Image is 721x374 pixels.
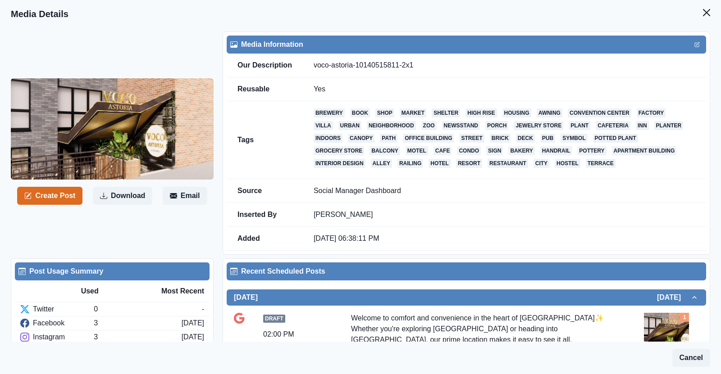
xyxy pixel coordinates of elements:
span: Draft [263,315,285,323]
a: city [534,159,549,168]
a: book [350,108,370,117]
td: Tags [227,101,303,179]
div: Most Recent [142,286,204,297]
a: interior design [314,159,365,168]
button: Email [163,187,207,205]
a: villa [314,121,333,130]
div: 02:00 PM US/Eastern [263,329,318,351]
a: bakery [508,146,534,155]
div: [DATE] [182,318,204,329]
div: Media Information [230,39,703,50]
a: newsstand [442,121,480,130]
div: Recent Scheduled Posts [230,266,703,277]
a: restaurant [488,159,528,168]
a: hotel [429,159,451,168]
h2: [DATE] [657,293,690,302]
a: planter [654,121,684,130]
a: shelter [432,108,460,117]
div: Used [81,286,143,297]
div: - [202,304,204,315]
a: symbol [561,134,587,143]
td: Reusable [227,77,303,101]
div: Facebook [20,318,94,329]
a: balcony [370,146,400,155]
div: 0 [94,304,201,315]
div: Post Usage Summary [18,266,206,277]
a: deck [516,134,535,143]
a: neighborhood [367,121,416,130]
td: [DATE] 06:38:11 PM [303,227,706,251]
div: 3 [94,332,181,342]
a: path [380,134,397,143]
button: Download [93,187,152,205]
a: awning [537,108,562,117]
p: Social Manager Dashboard [314,186,695,195]
button: [DATE][DATE] [227,289,706,306]
button: Close [698,4,716,22]
a: convention center [568,108,631,117]
a: handrail [540,146,572,155]
a: zoo [421,121,437,130]
a: pub [540,134,555,143]
div: Twitter [20,304,94,315]
div: [DATE] [182,332,204,342]
div: Welcome to comfort and convenience in the heart of [GEOGRAPHIC_DATA]✨ Whether you're exploring [G... [351,313,611,354]
a: urban [338,121,361,130]
a: condo [457,146,481,155]
a: market [400,108,426,117]
td: Added [227,227,303,251]
td: Yes [303,77,706,101]
div: Instagram [20,332,94,342]
a: railing [397,159,423,168]
a: cafe [434,146,452,155]
a: grocery store [314,146,364,155]
a: brick [490,134,511,143]
a: sign [486,146,503,155]
td: voco-astoria-10140515811-2x1 [303,54,706,77]
a: inn [636,121,649,130]
a: hostel [555,159,580,168]
button: Create Post [17,187,82,205]
a: terrace [586,159,616,168]
a: housing [502,108,531,117]
img: tnboas0jcmxjpctv2inc [11,78,214,180]
a: indoors [314,134,342,143]
a: shop [375,108,394,117]
a: porch [485,121,508,130]
button: Edit [692,39,703,50]
td: Inserted By [227,203,303,227]
td: Our Description [227,54,303,77]
a: pottery [577,146,606,155]
a: brewery [314,108,345,117]
a: [PERSON_NAME] [314,211,373,218]
a: office building [403,134,454,143]
td: Source [227,179,303,203]
button: Cancel [672,349,710,367]
a: high rise [465,108,497,117]
a: alley [371,159,392,168]
img: tnboas0jcmxjpctv2inc [644,313,689,358]
a: resort [456,159,482,168]
a: canopy [348,134,374,143]
a: motel [406,146,428,155]
div: 3 [94,318,181,329]
a: cafeteria [596,121,630,130]
a: plant [569,121,590,130]
div: Total Media Attached [680,313,689,322]
a: factory [637,108,666,117]
h2: [DATE] [234,293,258,302]
a: apartment building [612,146,677,155]
a: jewelry store [514,121,563,130]
a: potted plant [593,134,638,143]
a: street [459,134,484,143]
